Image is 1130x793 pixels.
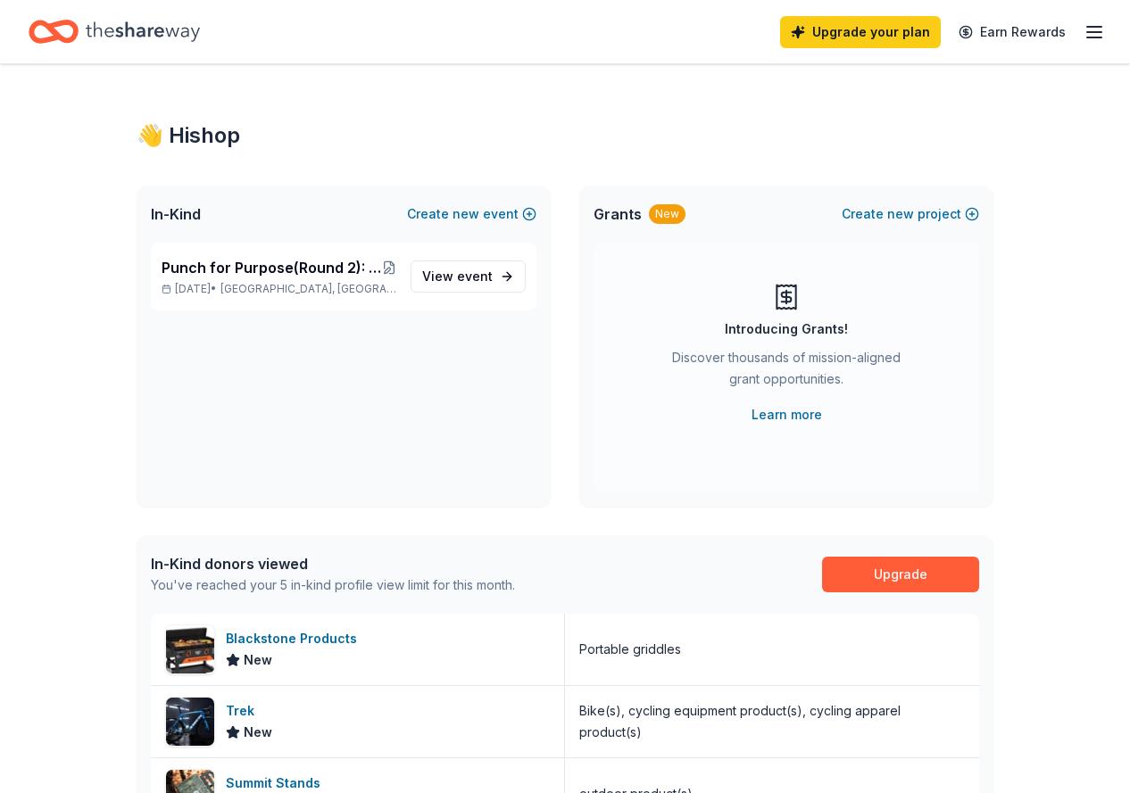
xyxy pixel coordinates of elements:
div: You've reached your 5 in-kind profile view limit for this month. [151,574,515,596]
a: Learn more [752,404,822,425]
div: In-Kind donors viewed [151,553,515,574]
button: Createnewevent [407,203,536,225]
span: new [453,203,479,225]
div: Introducing Grants! [725,318,848,340]
img: Image for Trek [166,698,214,746]
div: Portable griddles [579,639,681,660]
div: Trek [226,700,272,722]
div: New [649,204,685,224]
a: Home [29,11,200,53]
p: [DATE] • [162,282,396,296]
div: Blackstone Products [226,628,364,649]
a: Upgrade [822,557,979,592]
img: Image for Blackstone Products [166,625,214,673]
span: View [422,266,493,287]
span: [GEOGRAPHIC_DATA], [GEOGRAPHIC_DATA] [220,282,396,296]
a: Upgrade your plan [780,16,941,48]
div: 👋 Hi shop [137,121,993,150]
span: In-Kind [151,203,201,225]
a: Earn Rewards [948,16,1076,48]
a: View event [411,260,526,293]
div: Bike(s), cycling equipment product(s), cycling apparel product(s) [579,700,965,743]
span: new [887,203,914,225]
button: Createnewproject [842,203,979,225]
div: Discover thousands of mission-aligned grant opportunities. [665,347,908,397]
span: event [457,268,493,284]
span: Grants [594,203,642,225]
span: Punch for Purpose(Round 2): Adaptable Fitness Workshop for Children with Mobile Disabilities [162,257,382,278]
span: New [244,649,272,671]
span: New [244,722,272,743]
